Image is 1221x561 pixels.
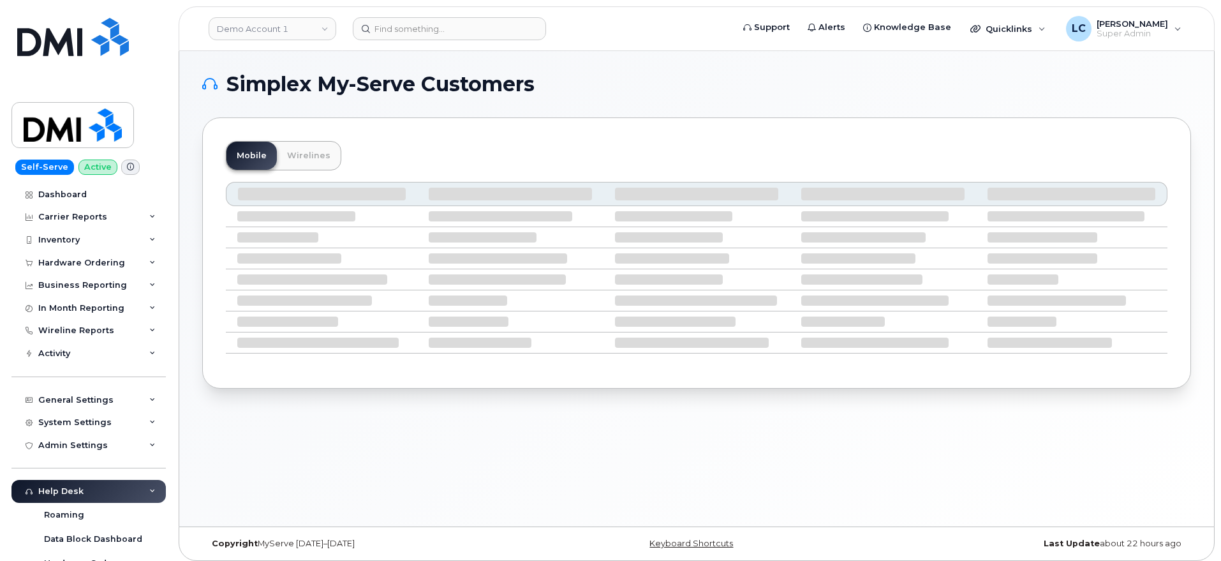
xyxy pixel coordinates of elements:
[202,539,532,549] div: MyServe [DATE]–[DATE]
[226,142,277,170] a: Mobile
[226,75,535,94] span: Simplex My-Serve Customers
[1044,539,1100,548] strong: Last Update
[212,539,258,548] strong: Copyright
[277,142,341,170] a: Wirelines
[649,539,733,548] a: Keyboard Shortcuts
[861,539,1191,549] div: about 22 hours ago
